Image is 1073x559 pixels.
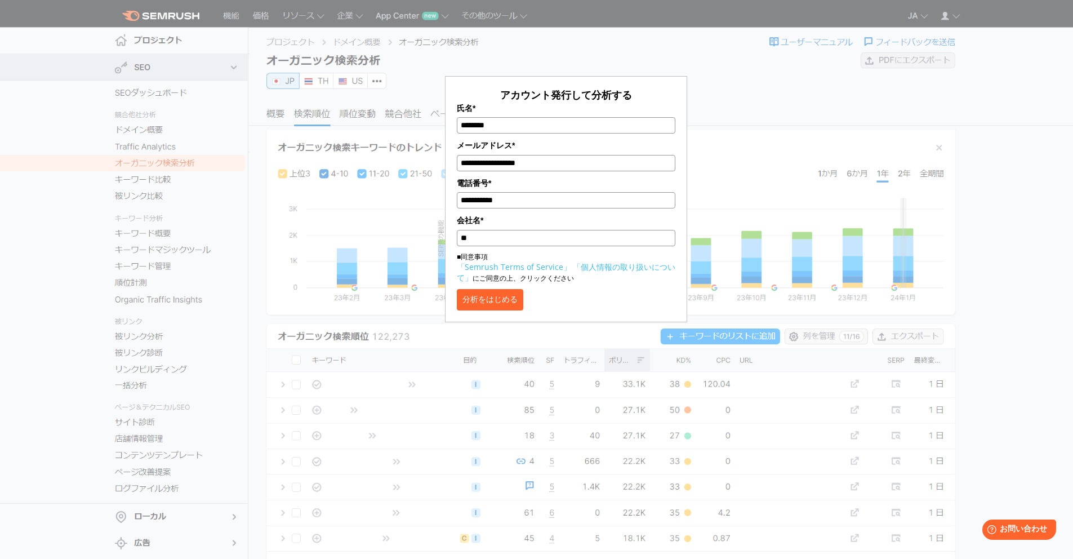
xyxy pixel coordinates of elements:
[457,289,523,310] button: 分析をはじめる
[457,252,675,283] p: ■同意事項 にご同意の上、クリックください
[500,88,632,101] span: アカウント発行して分析する
[457,177,675,189] label: 電話番号*
[457,261,571,272] a: 「Semrush Terms of Service」
[973,515,1061,547] iframe: Help widget launcher
[457,261,675,283] a: 「個人情報の取り扱いについて」
[457,139,675,152] label: メールアドレス*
